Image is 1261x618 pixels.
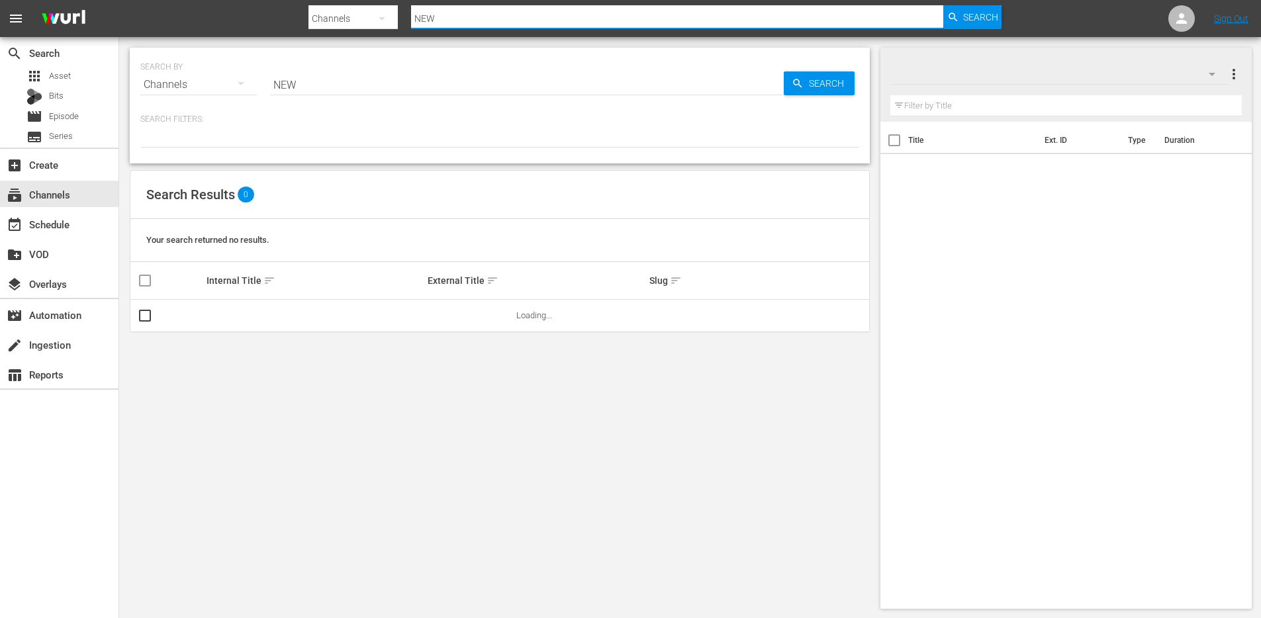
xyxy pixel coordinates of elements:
[26,109,42,124] span: Episode
[804,71,855,95] span: Search
[207,273,424,288] div: Internal Title
[784,71,855,95] button: Search
[7,337,23,353] span: Ingestion
[140,114,859,125] p: Search Filters:
[908,122,1037,159] th: Title
[238,187,254,202] span: 0
[49,89,64,103] span: Bits
[26,68,42,84] span: Asset
[7,247,23,263] span: VOD
[1156,122,1236,159] th: Duration
[26,89,42,105] div: Bits
[8,11,24,26] span: menu
[7,187,23,203] span: Channels
[649,273,867,288] div: Slug
[32,3,95,34] img: ans4CAIJ8jUAAAAAAAAAAAAAAAAAAAAAAAAgQb4GAAAAAAAAAAAAAAAAAAAAAAAAJMjXAAAAAAAAAAAAAAAAAAAAAAAAgAT5G...
[1214,13,1248,24] a: Sign Out
[49,130,73,143] span: Series
[26,129,42,145] span: Series
[1120,122,1156,159] th: Type
[146,187,235,202] span: Search Results
[963,5,998,29] span: Search
[516,310,552,320] span: Loading...
[1226,66,1242,82] span: more_vert
[7,46,23,62] span: Search
[487,275,498,287] span: sort
[7,308,23,324] span: Automation
[49,69,71,83] span: Asset
[7,277,23,292] span: Overlays
[7,157,23,173] span: Create
[7,367,23,383] span: Reports
[263,275,275,287] span: sort
[428,273,645,288] div: External Title
[943,5,1002,29] button: Search
[1226,58,1242,90] button: more_vert
[146,235,269,245] span: Your search returned no results.
[1037,122,1121,159] th: Ext. ID
[670,275,682,287] span: sort
[7,217,23,233] span: Schedule
[140,66,257,103] div: Channels
[49,110,79,123] span: Episode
